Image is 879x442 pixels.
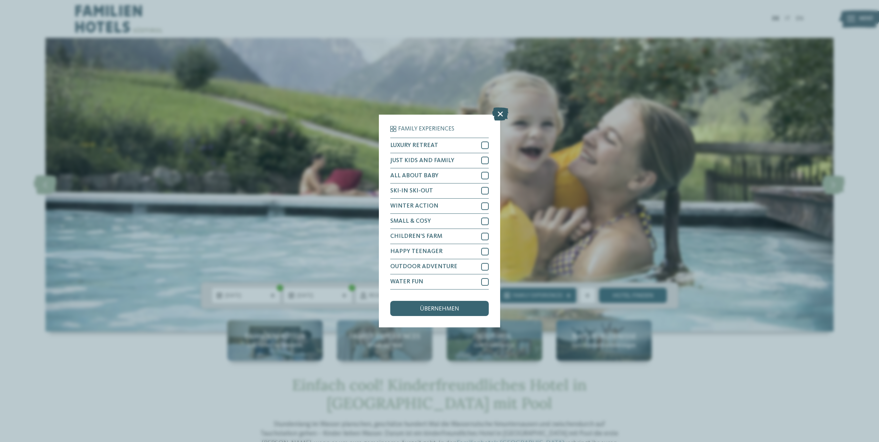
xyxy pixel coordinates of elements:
[390,249,443,255] span: HAPPY TEENAGER
[390,279,423,285] span: WATER FUN
[390,173,438,179] span: ALL ABOUT BABY
[390,158,454,164] span: JUST KIDS AND FAMILY
[390,233,442,240] span: CHILDREN’S FARM
[398,126,454,132] span: Family Experiences
[390,143,438,149] span: LUXURY RETREAT
[390,203,438,209] span: WINTER ACTION
[390,264,457,270] span: OUTDOOR ADVENTURE
[420,306,459,312] span: übernehmen
[390,188,433,194] span: SKI-IN SKI-OUT
[390,218,431,224] span: SMALL & COSY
